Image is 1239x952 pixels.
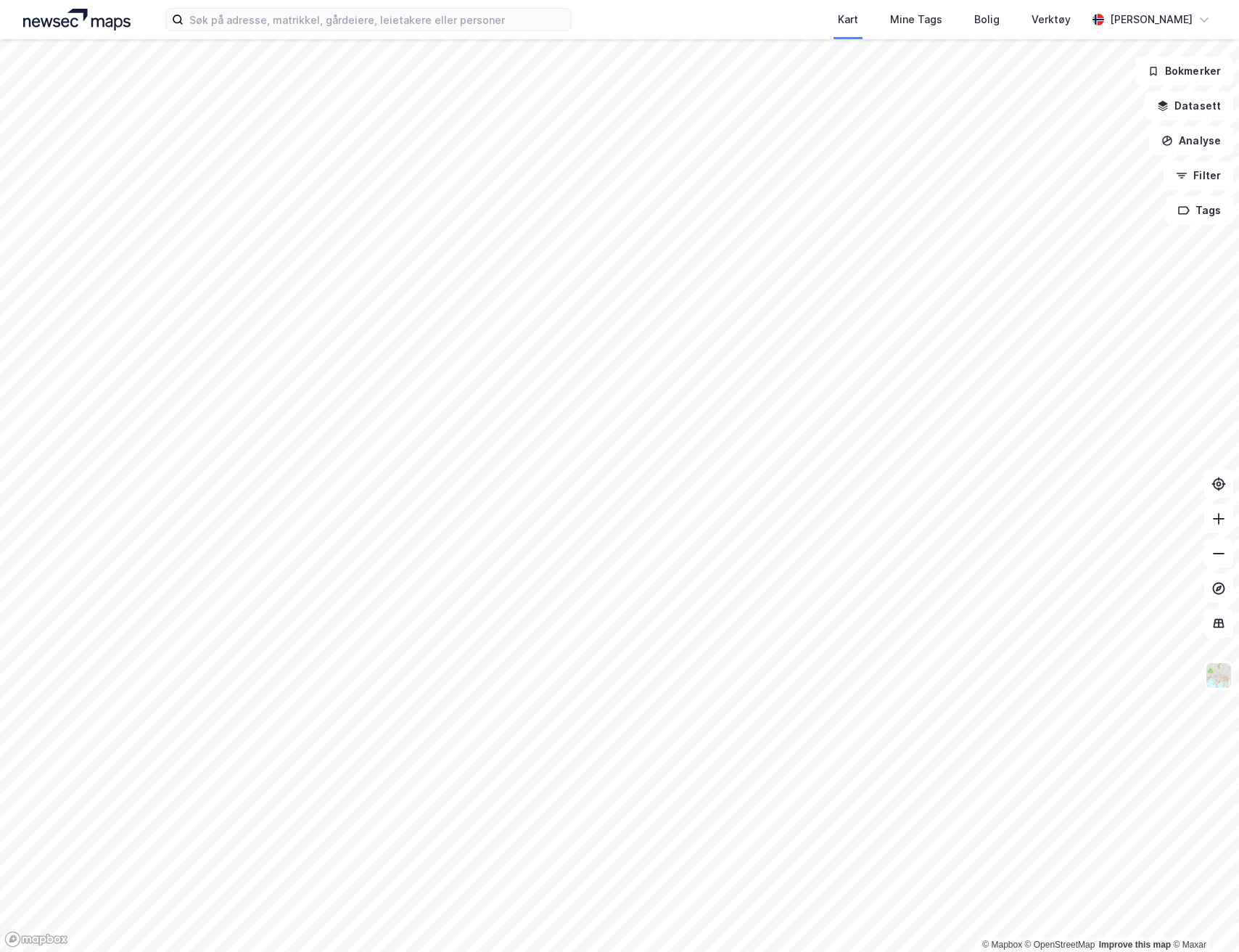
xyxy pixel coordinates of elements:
div: Mine Tags [890,11,942,28]
div: [PERSON_NAME] [1110,11,1193,28]
div: Bolig [974,11,1000,28]
div: Kart [838,11,858,28]
button: Filter [1164,161,1233,190]
div: Verktøy [1032,11,1071,28]
button: Bokmerker [1135,57,1233,86]
a: OpenStreetMap [1025,940,1095,950]
input: Søk på adresse, matrikkel, gårdeiere, leietakere eller personer [184,9,571,30]
img: Z [1205,662,1232,689]
div: Kontrollprogram for chat [1166,882,1239,952]
button: Analyse [1149,126,1233,155]
button: Tags [1166,196,1233,225]
a: Mapbox [982,940,1022,950]
img: logo.a4113a55bc3d86da70a041830d287a7e.svg [23,9,131,30]
a: Improve this map [1099,940,1171,950]
iframe: Chat Widget [1166,882,1239,952]
button: Datasett [1145,91,1233,120]
a: Mapbox homepage [4,931,68,948]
